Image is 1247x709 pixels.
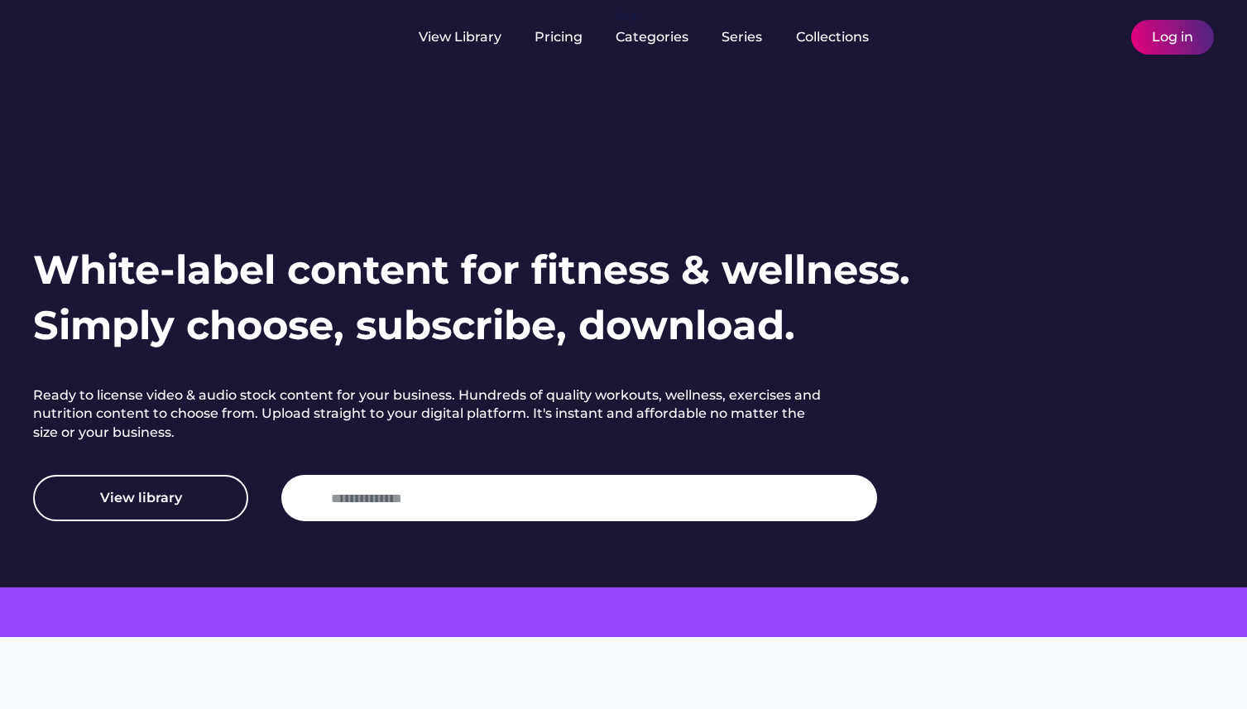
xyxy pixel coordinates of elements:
[33,386,827,442] h2: Ready to license video & audio stock content for your business. Hundreds of quality workouts, wel...
[535,28,583,46] div: Pricing
[33,242,910,353] h1: White-label content for fitness & wellness. Simply choose, subscribe, download.
[722,28,763,46] div: Series
[616,8,637,25] div: fvck
[1095,27,1115,47] img: yH5BAEAAAAALAAAAAABAAEAAAIBRAA7
[419,28,501,46] div: View Library
[33,475,248,521] button: View library
[33,18,164,52] img: yH5BAEAAAAALAAAAAABAAEAAAIBRAA7
[1152,28,1193,46] div: Log in
[190,27,210,47] img: yH5BAEAAAAALAAAAAABAAEAAAIBRAA7
[1067,27,1086,47] img: yH5BAEAAAAALAAAAAABAAEAAAIBRAA7
[616,28,688,46] div: Categories
[796,28,869,46] div: Collections
[298,488,318,508] img: yH5BAEAAAAALAAAAAABAAEAAAIBRAA7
